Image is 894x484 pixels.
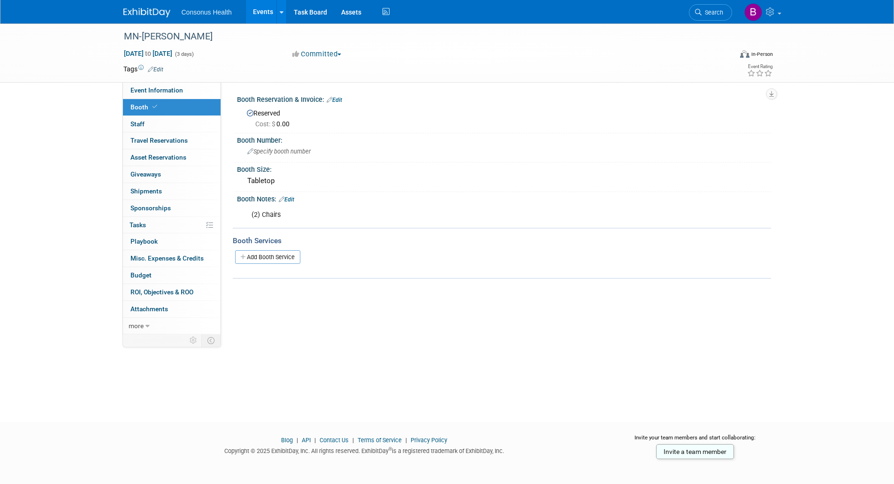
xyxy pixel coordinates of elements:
[123,267,221,284] a: Budget
[302,437,311,444] a: API
[237,192,771,204] div: Booth Notes:
[656,444,734,459] a: Invite a team member
[320,437,349,444] a: Contact Us
[123,64,163,74] td: Tags
[123,166,221,183] a: Giveaways
[123,149,221,166] a: Asset Reservations
[358,437,402,444] a: Terms of Service
[130,86,183,94] span: Event Information
[123,301,221,317] a: Attachments
[677,49,773,63] div: Event Format
[235,250,300,264] a: Add Booth Service
[121,28,718,45] div: MN-[PERSON_NAME]
[201,334,221,346] td: Toggle Event Tabs
[245,206,668,224] div: (2) Chairs
[130,120,145,128] span: Staff
[123,49,173,58] span: [DATE] [DATE]
[123,445,606,455] div: Copyright © 2025 ExhibitDay, Inc. All rights reserved. ExhibitDay is a registered trademark of Ex...
[123,183,221,200] a: Shipments
[130,154,186,161] span: Asset Reservations
[130,254,204,262] span: Misc. Expenses & Credits
[289,49,345,59] button: Committed
[182,8,232,16] span: Consonus Health
[751,51,773,58] div: In-Person
[130,271,152,279] span: Budget
[123,132,221,149] a: Travel Reservations
[144,50,153,57] span: to
[130,170,161,178] span: Giveaways
[237,162,771,174] div: Booth Size:
[130,137,188,144] span: Travel Reservations
[744,3,762,21] img: Bridget Crane
[123,99,221,115] a: Booth
[233,236,771,246] div: Booth Services
[411,437,447,444] a: Privacy Policy
[619,434,771,448] div: Invite your team members and start collaborating:
[123,233,221,250] a: Playbook
[130,288,193,296] span: ROI, Objectives & ROO
[130,187,162,195] span: Shipments
[148,66,163,73] a: Edit
[130,103,159,111] span: Booth
[130,221,146,229] span: Tasks
[255,120,293,128] span: 0.00
[153,104,157,109] i: Booth reservation complete
[403,437,409,444] span: |
[130,305,168,313] span: Attachments
[281,437,293,444] a: Blog
[244,174,764,188] div: Tabletop
[130,204,171,212] span: Sponsorships
[123,200,221,216] a: Sponsorships
[740,50,749,58] img: Format-Inperson.png
[123,284,221,300] a: ROI, Objectives & ROO
[130,238,158,245] span: Playbook
[123,116,221,132] a: Staff
[123,82,221,99] a: Event Information
[747,64,772,69] div: Event Rating
[237,133,771,145] div: Booth Number:
[123,8,170,17] img: ExhibitDay
[185,334,202,346] td: Personalize Event Tab Strip
[294,437,300,444] span: |
[327,97,342,103] a: Edit
[350,437,356,444] span: |
[244,106,764,129] div: Reserved
[123,217,221,233] a: Tasks
[689,4,732,21] a: Search
[279,196,294,203] a: Edit
[174,51,194,57] span: (3 days)
[312,437,318,444] span: |
[255,120,276,128] span: Cost: $
[389,446,392,452] sup: ®
[123,318,221,334] a: more
[129,322,144,330] span: more
[123,250,221,267] a: Misc. Expenses & Credits
[702,9,723,16] span: Search
[247,148,311,155] span: Specify booth number
[237,92,771,105] div: Booth Reservation & Invoice:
